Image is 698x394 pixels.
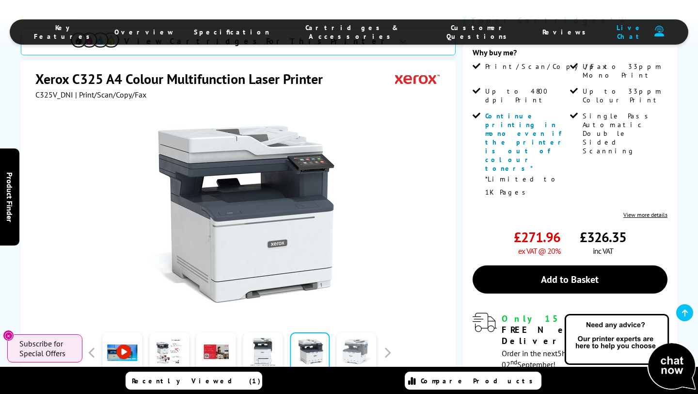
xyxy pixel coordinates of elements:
div: for FREE Next Day Delivery [502,313,667,346]
span: £271.96 [514,228,560,246]
span: 5h, 30m [557,348,585,358]
h1: Xerox C325 A4 Colour Multifunction Laser Printer [35,70,333,88]
a: Recently Viewed (1) [126,372,262,390]
p: *Limited to 1K Pages [485,173,568,199]
span: Recently Viewed (1) [132,377,261,385]
span: Specification [194,28,270,36]
span: Compare Products [421,377,538,385]
span: Overview [114,28,174,36]
img: user-headset-duotone.svg [654,26,664,37]
span: Key Features [34,23,95,41]
span: Single Pass Automatic Double Sided Scanning [583,112,666,155]
span: Cartridges & Accessories [289,23,416,41]
span: Up to 33ppm Mono Print [583,62,666,80]
span: Print/Scan/Copy/Fax [485,62,610,71]
span: C325V_DNI [35,90,73,99]
span: Product Finder [5,172,15,222]
sup: nd [510,358,517,366]
span: Customer Questions [435,23,523,41]
button: Close [3,330,14,341]
span: Up to 4800 dpi Print [485,87,568,104]
span: Continue printing in mono even if the printer is out of colour toners* [485,112,567,173]
img: Xerox C325 Thumbnail [144,119,334,309]
span: | Print/Scan/Copy/Fax [75,90,146,99]
span: Subscribe for Special Offers [19,339,73,358]
span: Reviews [542,28,591,36]
span: £326.35 [580,228,626,246]
span: Live Chat [610,23,650,41]
a: Compare Products [405,372,541,390]
a: View more details [623,211,667,218]
span: Only 15 left [502,313,600,324]
img: Xerox [395,70,440,88]
div: Why buy me? [473,48,667,62]
span: Up to 33ppm Colour Print [583,87,666,104]
div: modal_delivery [473,313,667,369]
span: Order in the next for Free Delivery [DATE] 02 September! [502,348,662,369]
span: inc VAT [593,246,613,256]
span: ex VAT @ 20% [518,246,560,256]
a: Add to Basket [473,265,667,294]
img: Open Live Chat window [562,312,698,392]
